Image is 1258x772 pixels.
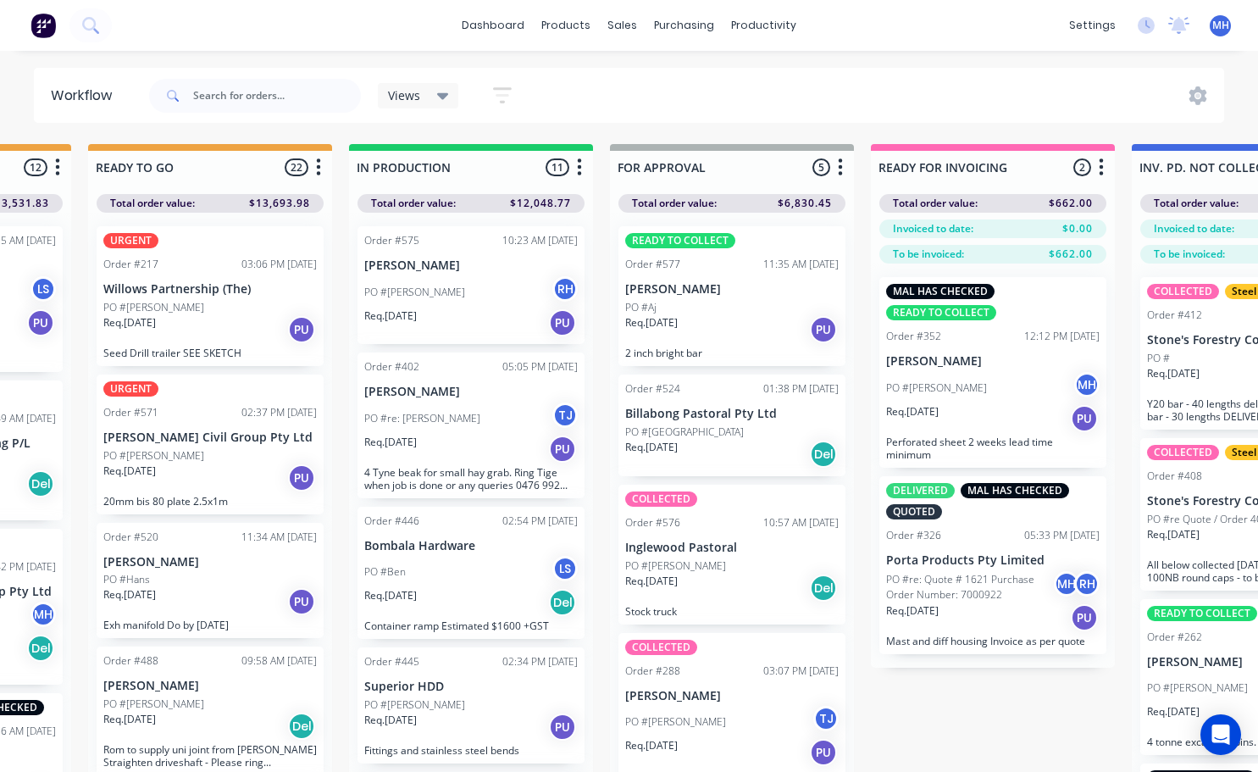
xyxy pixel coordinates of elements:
p: PO #[PERSON_NAME] [103,448,204,464]
div: settings [1061,13,1124,38]
p: PO #[PERSON_NAME] [886,380,987,396]
p: [PERSON_NAME] [103,555,317,569]
p: Req. [DATE] [364,308,417,324]
div: Order #40205:05 PM [DATE][PERSON_NAME]PO #re: [PERSON_NAME]TJReq.[DATE]PU4 Tyne beak for small ha... [357,353,585,498]
input: Search for orders... [193,79,361,113]
p: [PERSON_NAME] [103,679,317,693]
div: Workflow [51,86,120,106]
p: Req. [DATE] [1147,527,1200,542]
div: Order #571 [103,405,158,420]
div: 03:06 PM [DATE] [241,257,317,272]
p: Rom to supply uni joint from [PERSON_NAME] Straighten driveshaft - Please ring [PERSON_NAME] when... [103,743,317,769]
div: Order #262 [1147,630,1202,645]
div: PU [549,309,576,336]
div: Del [810,441,837,468]
span: $13,693.98 [249,196,310,211]
p: Req. [DATE] [625,315,678,330]
span: $662.00 [1049,196,1093,211]
div: LS [30,276,56,302]
p: Stock truck [625,605,839,618]
div: Order #445 [364,654,419,669]
div: PU [288,588,315,615]
p: Willows Partnership (The) [103,282,317,297]
div: PU [549,436,576,463]
div: URGENTOrder #57102:37 PM [DATE][PERSON_NAME] Civil Group Pty LtdPO #[PERSON_NAME]Req.[DATE]PU20mm... [97,375,324,514]
div: 02:37 PM [DATE] [241,405,317,420]
div: 05:33 PM [DATE] [1024,528,1100,543]
div: Order #576 [625,515,680,530]
div: URGENTOrder #21703:06 PM [DATE]Willows Partnership (The)PO #[PERSON_NAME]Req.[DATE]PUSeed Drill t... [97,226,324,366]
p: [PERSON_NAME] [886,354,1100,369]
div: MH [1054,571,1079,597]
span: Total order value: [632,196,717,211]
div: MAL HAS CHECKED [886,284,995,299]
p: Req. [DATE] [625,738,678,753]
a: dashboard [453,13,533,38]
div: 02:54 PM [DATE] [502,514,578,529]
p: PO #re: Quote # 1621 Purchase Order Number: 7000922 [886,572,1054,603]
div: 09:58 AM [DATE] [241,653,317,669]
div: Order #44602:54 PM [DATE]Bombala HardwarePO #BenLSReq.[DATE]DelContainer ramp Estimated $1600 +GST [357,507,585,640]
div: Order #408 [1147,469,1202,484]
div: Order #217 [103,257,158,272]
span: $12,048.77 [510,196,571,211]
div: Order #44502:34 PM [DATE]Superior HDDPO #[PERSON_NAME]Req.[DATE]PUFittings and stainless steel bends [357,647,585,764]
div: PU [810,316,837,343]
span: Total order value: [371,196,456,211]
div: Order #57510:23 AM [DATE][PERSON_NAME]PO #[PERSON_NAME]RHReq.[DATE]PU [357,226,585,344]
p: Perforated sheet 2 weeks lead time minimum [886,436,1100,461]
p: PO #Hans [103,572,150,587]
div: Order #575 [364,233,419,248]
span: MH [1212,18,1229,33]
span: Total order value: [110,196,195,211]
p: Seed Drill trailer SEE SKETCH [103,347,317,359]
p: Req. [DATE] [364,713,417,728]
p: Req. [DATE] [103,587,156,603]
div: purchasing [646,13,723,38]
p: PO #Ben [364,564,406,580]
p: [PERSON_NAME] [364,385,578,399]
div: MAL HAS CHECKEDREADY TO COLLECTOrder #35212:12 PM [DATE][PERSON_NAME]PO #[PERSON_NAME]MHReq.[DATE... [879,277,1106,468]
p: Req. [DATE] [1147,704,1200,719]
div: COLLECTED [625,640,697,655]
div: Del [288,713,315,740]
p: [PERSON_NAME] [625,689,839,703]
div: READY TO COLLECT [1147,606,1257,621]
p: Req. [DATE] [625,440,678,455]
span: $6,830.45 [778,196,832,211]
div: Order #326 [886,528,941,543]
div: MH [1074,372,1100,397]
p: Bombala Hardware [364,539,578,553]
div: Order #577 [625,257,680,272]
p: Req. [DATE] [103,315,156,330]
div: DELIVERED [886,483,955,498]
div: Order #52011:34 AM [DATE][PERSON_NAME]PO #HansReq.[DATE]PUExh manifold Do by [DATE] [97,523,324,639]
div: DELIVEREDMAL HAS CHECKEDQUOTEDOrder #32605:33 PM [DATE]Porta Products Pty LimitedPO #re: Quote # ... [879,476,1106,654]
span: Total order value: [1154,196,1239,211]
div: READY TO COLLECT [886,305,996,320]
div: READY TO COLLECT [625,233,735,248]
p: Inglewood Pastoral [625,541,839,555]
p: [PERSON_NAME] [625,282,839,297]
div: productivity [723,13,805,38]
div: PU [288,464,315,492]
div: READY TO COLLECTOrder #57711:35 AM [DATE][PERSON_NAME]PO #AjReq.[DATE]PU2 inch bright bar [618,226,845,366]
div: Del [27,470,54,497]
p: PO #[GEOGRAPHIC_DATA] [625,425,744,440]
span: Views [388,86,420,104]
div: PU [27,309,54,336]
p: Req. [DATE] [625,574,678,589]
div: Del [549,589,576,616]
div: 12:12 PM [DATE] [1024,329,1100,344]
p: Container ramp Estimated $1600 +GST [364,619,578,632]
div: PU [810,739,837,766]
div: TJ [813,706,839,731]
div: 10:23 AM [DATE] [502,233,578,248]
p: Req. [DATE] [886,603,939,619]
p: Req. [DATE] [103,712,156,727]
div: URGENT [103,381,158,397]
div: 05:05 PM [DATE] [502,359,578,375]
p: [PERSON_NAME] [364,258,578,273]
div: PU [1071,604,1098,631]
p: PO #[PERSON_NAME] [364,285,465,300]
